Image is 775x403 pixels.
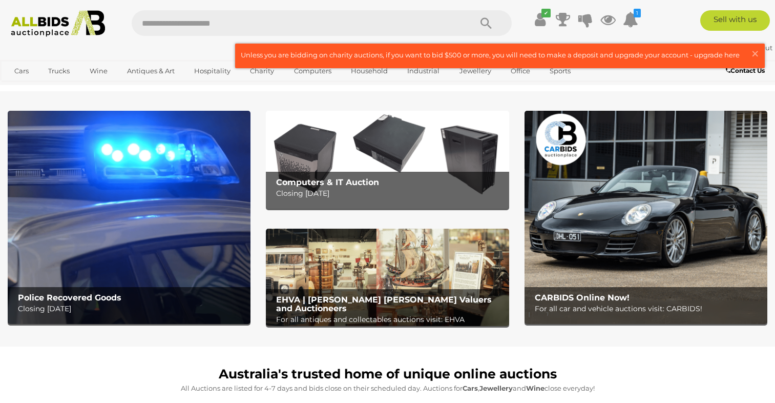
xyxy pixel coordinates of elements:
a: Wine [83,63,114,79]
i: ✔ [541,9,551,17]
a: Police Recovered Goods Police Recovered Goods Closing [DATE] [8,111,250,324]
p: All Auctions are listed for 4-7 days and bids close on their scheduled day. Auctions for , and cl... [13,382,762,394]
a: EHVA | Evans Hastings Valuers and Auctioneers EHVA | [PERSON_NAME] [PERSON_NAME] Valuers and Auct... [266,229,509,326]
span: × [750,44,760,64]
b: Contact Us [726,67,765,74]
strong: Cars [463,384,478,392]
strong: Wine [526,384,544,392]
a: Jewellery [453,63,498,79]
button: Search [460,10,512,36]
h1: Australia's trusted home of unique online auctions [13,367,762,381]
a: Household [344,63,394,79]
a: [GEOGRAPHIC_DATA] [8,79,94,96]
a: Computers & IT Auction Computers & IT Auction Closing [DATE] [266,111,509,208]
b: CARBIDS Online Now! [535,293,630,303]
img: Police Recovered Goods [8,111,250,324]
a: Cars [8,63,35,79]
p: For all antiques and collectables auctions visit: EHVA [276,313,504,326]
a: Sports [543,63,577,79]
img: Computers & IT Auction [266,111,509,208]
p: Closing [DATE] [18,303,245,315]
img: EHVA | Evans Hastings Valuers and Auctioneers [266,229,509,326]
img: Allbids.com.au [6,10,110,37]
a: Antiques & Art [120,63,181,79]
a: Industrial [401,63,446,79]
a: Sell with us [700,10,770,31]
a: CARBIDS Online Now! CARBIDS Online Now! For all car and vehicle auctions visit: CARBIDS! [525,111,767,324]
a: Charity [243,63,281,79]
p: For all car and vehicle auctions visit: CARBIDS! [535,303,762,315]
b: Police Recovered Goods [18,293,121,303]
a: Hospitality [187,63,237,79]
a: Office [504,63,537,79]
i: 1 [634,9,641,17]
a: Contact Us [726,65,767,76]
strong: Jewellery [479,384,513,392]
img: CARBIDS Online Now! [525,111,767,324]
a: ✔ [533,10,548,29]
a: Computers [287,63,338,79]
b: EHVA | [PERSON_NAME] [PERSON_NAME] Valuers and Auctioneers [276,295,492,314]
b: Computers & IT Auction [276,177,379,187]
a: Trucks [41,63,76,79]
a: 1 [623,10,638,29]
p: Closing [DATE] [276,187,504,200]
